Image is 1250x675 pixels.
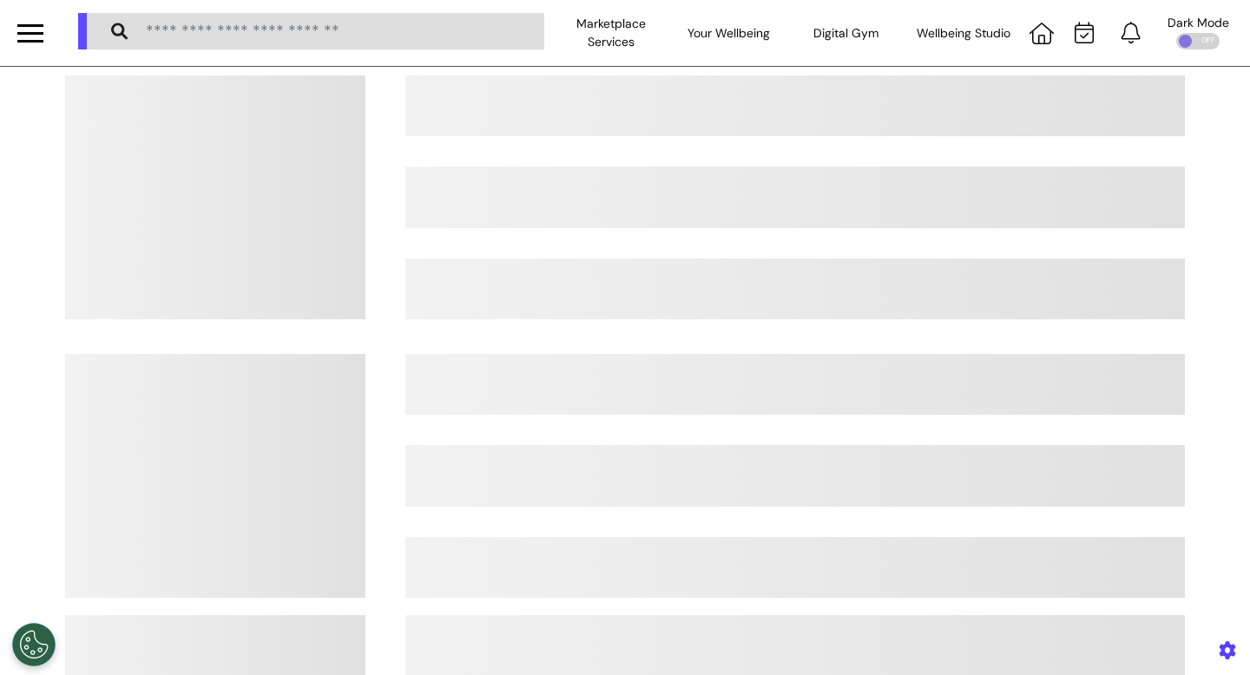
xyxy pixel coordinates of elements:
div: Marketplace Services [553,9,670,57]
button: Open Preferences [12,623,56,666]
div: Digital Gym [787,9,905,57]
div: Dark Mode [1168,16,1229,29]
div: Wellbeing Studio [905,9,1023,57]
div: OFF [1176,33,1220,49]
div: Your Wellbeing [670,9,787,57]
